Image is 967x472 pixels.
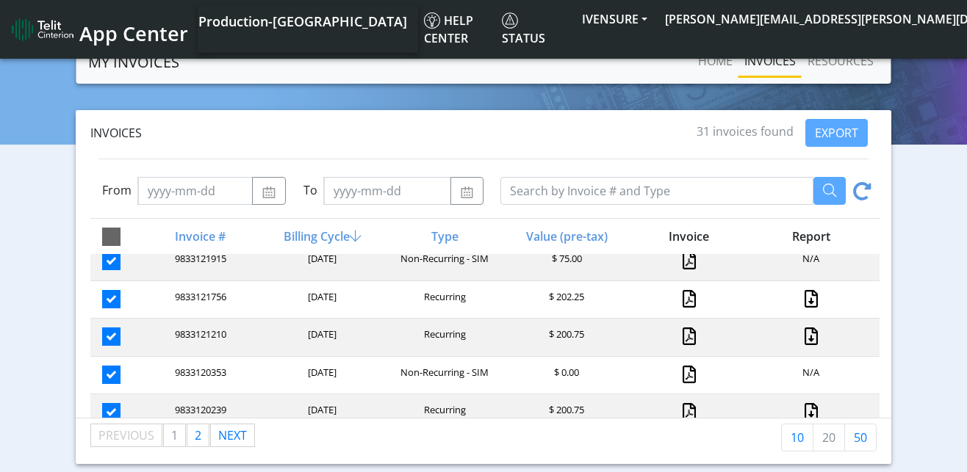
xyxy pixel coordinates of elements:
[138,252,260,272] div: 9833121915
[502,12,545,46] span: Status
[88,48,179,77] a: MY INVOICES
[138,327,260,347] div: 9833121210
[500,177,813,205] input: Search by Invoice # and Type
[260,228,382,245] div: Billing Cycle
[211,424,254,446] a: Next page
[260,290,382,310] div: [DATE]
[262,186,276,198] img: calendar.svg
[418,6,496,53] a: Help center
[504,366,626,385] div: $ 0.00
[844,424,877,451] a: 50
[260,327,382,347] div: [DATE]
[738,46,802,76] a: INVOICES
[98,427,154,443] span: Previous
[627,228,749,245] div: Invoice
[424,12,440,29] img: knowledge.svg
[138,228,260,245] div: Invoice #
[504,228,626,245] div: Value (pre-tax)
[79,20,188,47] span: App Center
[504,403,626,423] div: $ 200.75
[138,366,260,385] div: 9833120353
[749,228,871,245] div: Report
[323,177,451,205] input: yyyy-mm-dd
[382,252,504,272] div: Non-Recurring - SIM
[90,424,256,447] ul: Pagination
[504,252,626,272] div: $ 75.00
[382,366,504,385] div: Non-Recurring - SIM
[260,366,382,385] div: [DATE]
[802,366,819,379] span: N/A
[198,6,406,35] a: Your current platform instance
[171,427,178,443] span: 1
[260,252,382,272] div: [DATE]
[198,12,407,30] span: Production-[GEOGRAPHIC_DATA]
[382,228,504,245] div: Type
[802,46,880,76] a: RESOURCES
[504,290,626,310] div: $ 202.25
[496,6,573,53] a: Status
[138,290,260,310] div: 9833121756
[12,18,73,41] img: logo-telit-cinterion-gw-new.png
[504,327,626,347] div: $ 200.75
[697,123,794,139] span: 31 invoices found
[137,177,253,205] input: yyyy-mm-dd
[424,12,473,46] span: Help center
[573,6,656,32] button: IVENSURE
[382,327,504,347] div: Recurring
[460,186,474,198] img: calendar.svg
[781,424,813,451] a: 10
[260,403,382,423] div: [DATE]
[382,403,504,423] div: Recurring
[138,403,260,423] div: 9833120239
[805,119,868,147] button: EXPORT
[802,252,819,265] span: N/A
[90,125,142,141] span: Invoices
[102,181,132,199] label: From
[195,427,201,443] span: 2
[12,14,186,46] a: App Center
[303,181,317,199] label: To
[382,290,504,310] div: Recurring
[502,12,518,29] img: status.svg
[692,46,738,76] a: Home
